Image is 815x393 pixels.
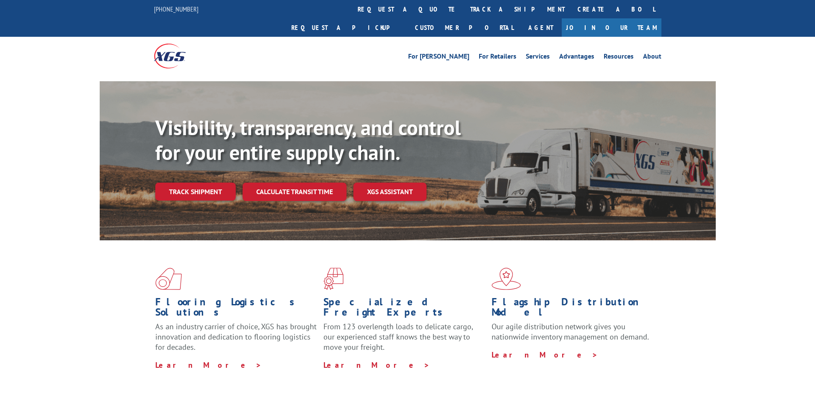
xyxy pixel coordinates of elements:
b: Visibility, transparency, and control for your entire supply chain. [155,114,461,165]
a: About [643,53,661,62]
a: Learn More > [492,350,598,360]
a: Customer Portal [409,18,520,37]
a: Join Our Team [562,18,661,37]
a: For [PERSON_NAME] [408,53,469,62]
a: Agent [520,18,562,37]
span: As an industry carrier of choice, XGS has brought innovation and dedication to flooring logistics... [155,322,317,352]
a: Learn More > [323,360,430,370]
img: xgs-icon-flagship-distribution-model-red [492,268,521,290]
a: Request a pickup [285,18,409,37]
a: XGS ASSISTANT [353,183,427,201]
a: Learn More > [155,360,262,370]
img: xgs-icon-focused-on-flooring-red [323,268,344,290]
h1: Flagship Distribution Model [492,297,653,322]
img: xgs-icon-total-supply-chain-intelligence-red [155,268,182,290]
a: Services [526,53,550,62]
h1: Specialized Freight Experts [323,297,485,322]
span: Our agile distribution network gives you nationwide inventory management on demand. [492,322,649,342]
h1: Flooring Logistics Solutions [155,297,317,322]
a: Resources [604,53,634,62]
p: From 123 overlength loads to delicate cargo, our experienced staff knows the best way to move you... [323,322,485,360]
a: For Retailers [479,53,516,62]
a: Track shipment [155,183,236,201]
a: Advantages [559,53,594,62]
a: [PHONE_NUMBER] [154,5,199,13]
a: Calculate transit time [243,183,347,201]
